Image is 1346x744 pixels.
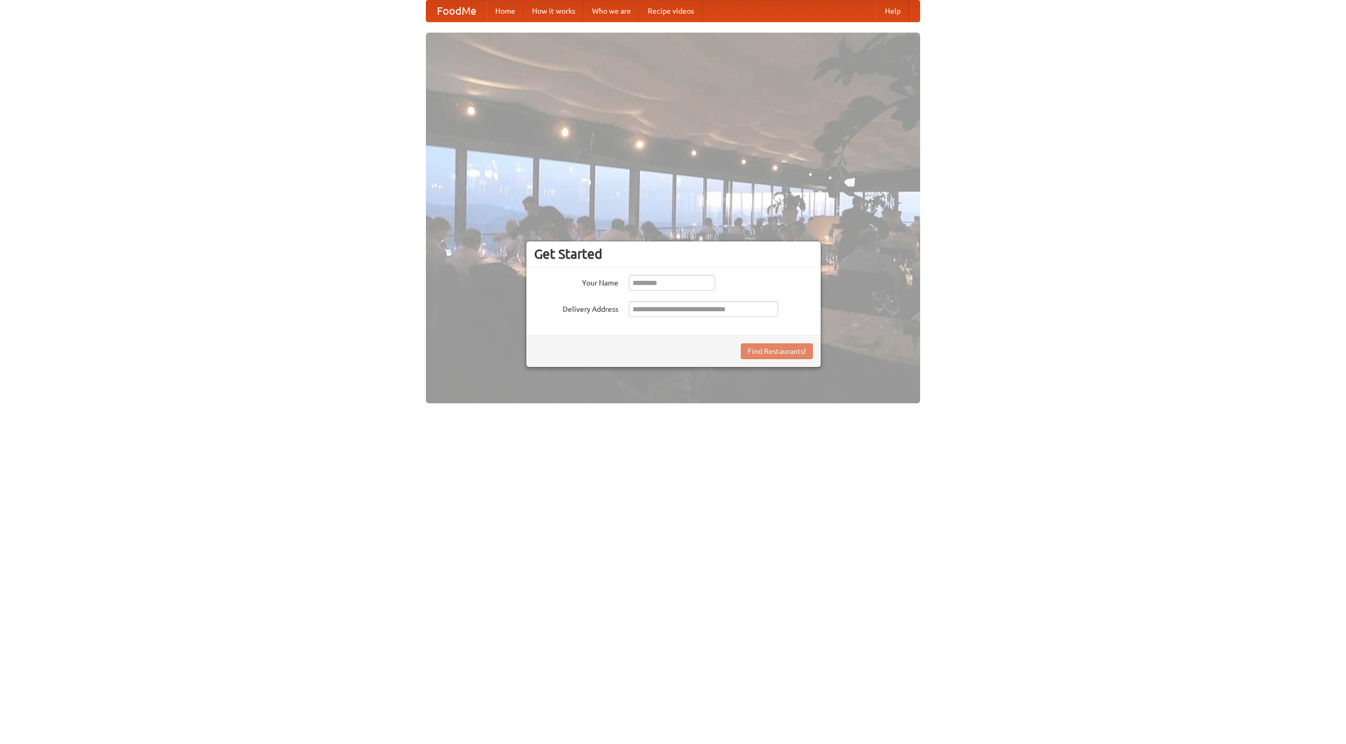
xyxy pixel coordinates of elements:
label: Your Name [534,275,618,288]
h3: Get Started [534,246,813,262]
a: Recipe videos [639,1,702,22]
a: FoodMe [426,1,487,22]
label: Delivery Address [534,301,618,314]
a: Who we are [584,1,639,22]
button: Find Restaurants! [741,343,813,359]
a: Home [487,1,524,22]
a: How it works [524,1,584,22]
a: Help [876,1,909,22]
